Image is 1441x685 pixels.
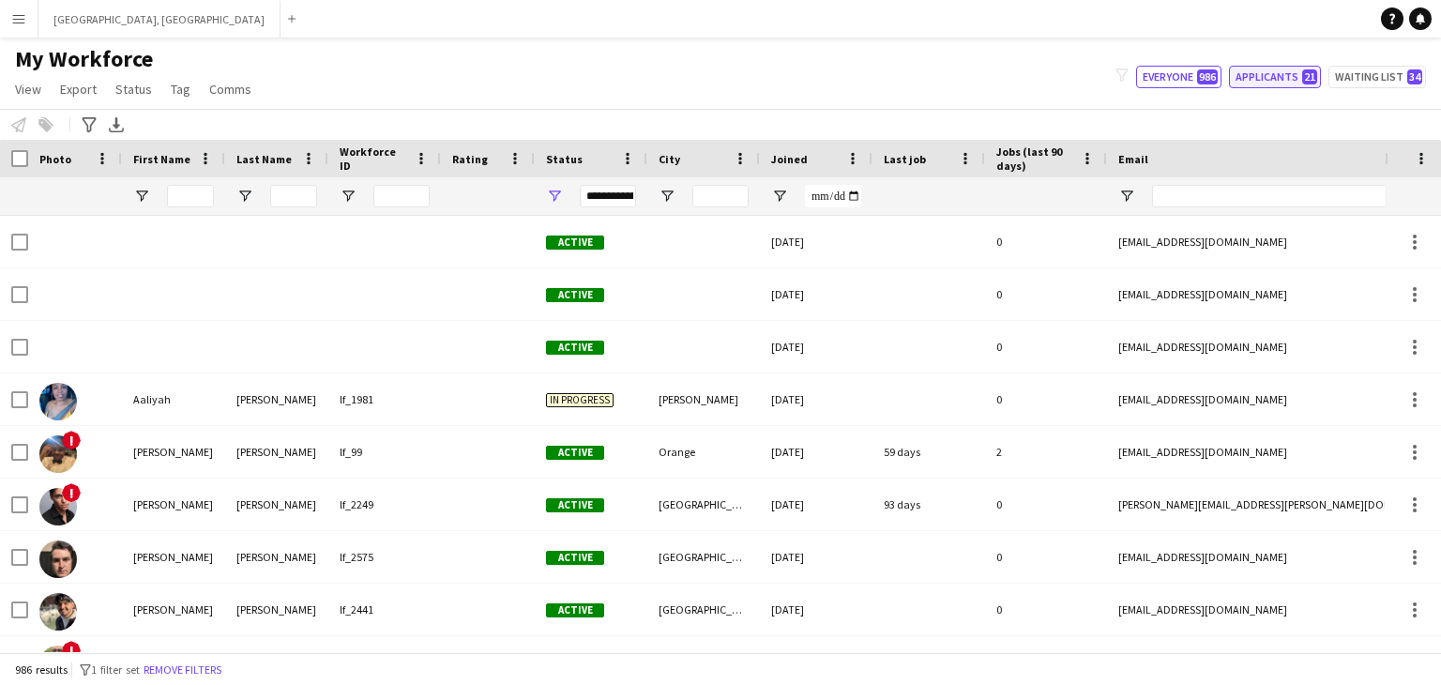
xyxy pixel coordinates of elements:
[108,77,159,101] a: Status
[140,660,225,680] button: Remove filters
[546,498,604,512] span: Active
[373,185,430,207] input: Workforce ID Filter Input
[546,152,583,166] span: Status
[225,584,328,635] div: [PERSON_NAME]
[546,341,604,355] span: Active
[39,540,77,578] img: Aaron Peralta
[15,45,153,73] span: My Workforce
[202,77,259,101] a: Comms
[985,321,1107,373] div: 0
[760,584,872,635] div: [DATE]
[1229,66,1321,88] button: Applicants21
[225,373,328,425] div: [PERSON_NAME]
[39,593,77,631] img: Aaron Sanchez
[236,188,253,205] button: Open Filter Menu
[760,531,872,583] div: [DATE]
[1118,188,1135,205] button: Open Filter Menu
[985,373,1107,425] div: 0
[122,479,225,530] div: [PERSON_NAME]
[771,188,788,205] button: Open Filter Menu
[328,531,441,583] div: lf_2575
[39,383,77,420] img: Aaliyah Bennett
[771,152,808,166] span: Joined
[452,152,488,166] span: Rating
[647,426,760,478] div: Orange
[78,114,100,136] app-action-btn: Advanced filters
[647,373,760,425] div: [PERSON_NAME]
[122,426,225,478] div: [PERSON_NAME]
[225,531,328,583] div: [PERSON_NAME]
[91,662,140,677] span: 1 filter set
[659,188,675,205] button: Open Filter Menu
[328,373,441,425] div: lf_1981
[546,188,563,205] button: Open Filter Menu
[62,483,81,502] span: !
[546,288,604,302] span: Active
[872,426,985,478] div: 59 days
[163,77,198,101] a: Tag
[1328,66,1426,88] button: Waiting list34
[1197,69,1218,84] span: 986
[115,81,152,98] span: Status
[133,188,150,205] button: Open Filter Menu
[760,426,872,478] div: [DATE]
[996,145,1073,173] span: Jobs (last 90 days)
[1136,66,1221,88] button: Everyone986
[647,479,760,530] div: [GEOGRAPHIC_DATA]
[340,188,356,205] button: Open Filter Menu
[39,152,71,166] span: Photo
[546,603,604,617] span: Active
[760,216,872,267] div: [DATE]
[60,81,97,98] span: Export
[985,426,1107,478] div: 2
[760,268,872,320] div: [DATE]
[39,488,77,525] img: Aaron Hanick
[647,584,760,635] div: [GEOGRAPHIC_DATA]
[167,185,214,207] input: First Name Filter Input
[805,185,861,207] input: Joined Filter Input
[122,373,225,425] div: Aaliyah
[53,77,104,101] a: Export
[209,81,251,98] span: Comms
[122,531,225,583] div: [PERSON_NAME]
[328,426,441,478] div: lf_99
[760,373,872,425] div: [DATE]
[225,479,328,530] div: [PERSON_NAME]
[985,584,1107,635] div: 0
[270,185,317,207] input: Last Name Filter Input
[1407,69,1422,84] span: 34
[122,584,225,635] div: [PERSON_NAME]
[105,114,128,136] app-action-btn: Export XLSX
[985,268,1107,320] div: 0
[171,81,190,98] span: Tag
[225,426,328,478] div: [PERSON_NAME]
[328,584,441,635] div: lf_2441
[1302,69,1317,84] span: 21
[985,479,1107,530] div: 0
[15,81,41,98] span: View
[985,531,1107,583] div: 0
[546,446,604,460] span: Active
[62,431,81,449] span: !
[133,152,190,166] span: First Name
[546,393,614,407] span: In progress
[692,185,749,207] input: City Filter Input
[985,216,1107,267] div: 0
[328,479,441,530] div: lf_2249
[236,152,292,166] span: Last Name
[340,145,407,173] span: Workforce ID
[884,152,926,166] span: Last job
[760,479,872,530] div: [DATE]
[872,479,985,530] div: 93 days
[8,77,49,101] a: View
[760,321,872,373] div: [DATE]
[546,551,604,565] span: Active
[39,435,77,473] img: Aaron Bolton
[546,236,604,250] span: Active
[38,1,281,38] button: [GEOGRAPHIC_DATA], [GEOGRAPHIC_DATA]
[1118,152,1148,166] span: Email
[647,531,760,583] div: [GEOGRAPHIC_DATA]
[659,152,680,166] span: City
